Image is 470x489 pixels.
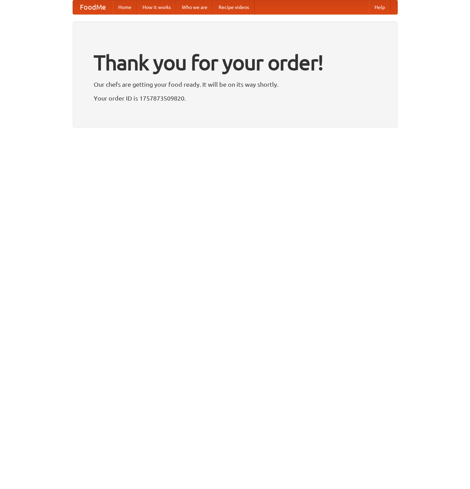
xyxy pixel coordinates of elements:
p: Your order ID is 1757873509820. [94,93,377,103]
a: Home [113,0,137,14]
a: How it works [137,0,176,14]
a: Help [369,0,390,14]
a: FoodMe [73,0,113,14]
h1: Thank you for your order! [94,46,377,79]
p: Our chefs are getting your food ready. It will be on its way shortly. [94,79,377,90]
a: Who we are [176,0,213,14]
a: Recipe videos [213,0,255,14]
